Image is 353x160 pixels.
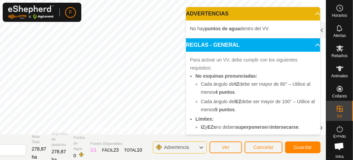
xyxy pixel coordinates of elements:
[235,99,241,104] b: EZ
[285,142,321,153] button: Guardar
[201,123,316,131] li: y no deben ni .
[253,145,274,150] span: Cancelar
[210,142,242,153] button: Ver
[195,116,214,122] b: Límites:
[337,114,342,118] span: VV
[201,80,316,96] li: Cada ángulo del debe ser mayor de 80° – Utilice al menos .
[74,135,85,152] span: Puntos de Agua
[330,137,348,155] a: Chat abierto
[245,142,282,153] button: Cancelar
[236,124,267,130] b: superponerse
[91,126,130,132] a: Política de Privacidad
[263,134,299,139] b: 10 m de espacio
[215,89,235,95] b: 4 puntos
[215,107,235,112] b: 5 puntos
[102,148,119,153] font: FÁCIL
[333,134,346,138] span: Estado
[113,147,119,153] span: 23
[124,148,142,153] font: TOTAL
[186,7,320,21] p-accordion-header: ADVERTENCIAS
[271,124,299,130] b: intersecarse
[332,13,347,17] span: Horarios
[331,54,348,58] span: Rebaños
[186,38,320,52] p-accordion-header: REGLAS - GENERAL
[164,145,189,150] span: Advertencia
[201,132,316,149] li: Los deben tener al menos a su alrededor.
[190,26,269,31] span: No hay dentro del VV.
[90,141,142,147] span: Puntos Disponibles
[209,134,217,139] b: EZs
[94,147,97,153] span: 1
[32,134,46,145] span: Área Total
[186,21,320,38] p-accordion-content: ADVERTENCIAS
[137,147,142,153] span: 10
[205,26,240,31] b: puntos de agua
[52,131,68,148] span: Superficie de pastoreo
[335,155,344,159] span: Infra
[333,34,346,38] span: Alertas
[195,73,257,79] b: No esquinas pronunciadas:
[222,145,230,150] span: Ver
[32,146,46,160] span: 278,87 ha
[331,74,348,78] span: Animales
[138,126,161,132] a: Contáctenos
[186,42,240,48] span: REGLAS - GENERAL
[235,81,239,87] b: IZ
[201,97,316,114] li: Cada ángulo del debe ser mayor de 100° – Utilice al menos .
[74,153,76,158] span: 0
[69,9,72,16] span: F
[8,5,54,19] img: Logo Gallagher
[190,57,298,71] span: Para activar un VV, debe cumplir con los siguientes requisitos:
[90,148,97,153] font: IZ
[201,124,205,130] b: IZ
[316,125,322,130] span: Yo
[207,124,216,130] b: EZs
[186,11,228,16] span: ADVERTENCIAS
[332,94,347,98] span: Collares
[294,145,312,150] span: Guardar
